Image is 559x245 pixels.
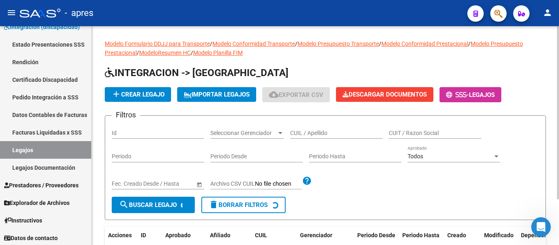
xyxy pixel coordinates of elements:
[36,104,151,120] div: Te paso otro archivo dañado: 20575884866
[7,99,157,126] div: Jimena dice…
[521,232,555,238] span: Dependencia
[5,3,21,19] button: go back
[29,154,87,160] b: [GEOGRAPHIC_DATA]
[141,232,146,238] span: ID
[7,28,157,47] div: Jimena dice…
[269,90,279,99] mat-icon: cloud_download
[210,130,277,137] span: Seleccionar Gerenciador
[112,109,140,121] h3: Filtros
[201,197,286,213] button: Borrar Filtros
[193,49,243,56] a: Modelo Planilla FIM
[7,165,157,179] textarea: Escribe un mensaje...
[7,126,157,151] div: Jimena dice…
[336,87,433,102] button: Descargar Documentos
[255,232,267,238] span: CUIL
[77,131,151,140] a: doc-respal...-59-49.pdf
[357,232,395,238] span: Periodo Desde
[29,99,157,125] div: Te paso otro archivo dañado: 20575884866
[177,87,256,102] button: IMPORTAR LEGAJOS
[105,87,171,102] button: Crear Legajo
[23,4,36,18] div: Profile image for Soporte
[71,28,157,47] div: doc-respal...-51-33.pdf
[119,201,177,209] span: Buscar Legajo
[140,179,153,192] button: Enviar un mensaje…
[4,22,80,31] span: Integración (discapacidad)
[300,232,332,238] span: Gerenciador
[29,47,157,73] div: Te paso otro legajo con archivo dañado: 20554206965
[36,52,151,68] div: Te paso otro legajo con archivo dañado: 20554206965
[402,232,440,238] span: Periodo Hasta
[543,8,552,18] mat-icon: person
[440,87,501,102] button: -Legajos
[7,74,157,99] div: Jimena dice…
[531,217,551,237] iframe: Intercom live chat
[210,232,230,238] span: Afiliado
[77,33,151,42] a: doc-respal...-51-33.pdf
[4,181,79,190] span: Prestadores / Proveedores
[71,74,157,93] div: doc-respal...-58-55.pdf
[105,67,289,79] span: INTEGRACION -> [GEOGRAPHIC_DATA]
[105,40,210,47] a: Modelo Formulario DDJJ para Transporte
[40,4,65,10] h1: Soporte
[112,180,137,187] input: Start date
[212,40,295,47] a: Modelo Conformidad Transporte
[381,40,468,47] a: Modelo Conformidad Prestacional
[13,182,19,189] button: Selector de emoji
[26,182,32,189] button: Selector de gif
[210,180,255,187] span: Archivo CSV CUIL
[86,131,151,140] div: doc-respal...-59-49.pdf
[112,197,195,213] button: Buscar Legajo
[139,49,191,56] a: ModeloResumen HC
[484,232,514,238] span: Modificado
[39,182,45,189] button: Adjuntar un archivo
[4,198,70,207] span: Explorador de Archivos
[86,79,151,88] div: doc-respal...-58-55.pdf
[255,180,302,188] input: Archivo CSV CUIL
[86,33,151,41] div: doc-respal...-51-33.pdf
[4,216,42,225] span: Instructivos
[4,234,58,243] span: Datos de contacto
[469,91,495,99] span: Legajos
[7,47,157,74] div: Jimena dice…
[144,180,184,187] input: End date
[108,232,132,238] span: Acciones
[128,3,144,19] button: Inicio
[269,91,323,99] span: Exportar CSV
[302,176,312,186] mat-icon: help
[298,40,379,47] a: Modelo Presupuesto Transporte
[40,10,56,18] p: Activo
[77,79,151,88] a: doc-respal...-58-55.pdf
[111,89,121,99] mat-icon: add
[7,8,16,18] mat-icon: menu
[65,4,93,22] span: - apres
[29,153,145,160] div: joined the conversation
[165,232,191,238] span: Aprobado
[144,3,158,18] div: Cerrar
[209,201,268,209] span: Borrar Filtros
[447,232,466,238] span: Creado
[262,87,330,102] button: Exportar CSV
[184,91,250,98] span: IMPORTAR LEGAJOS
[343,91,427,98] span: Descargar Documentos
[209,200,219,209] mat-icon: delete
[111,91,165,98] span: Crear Legajo
[446,91,469,99] span: -
[195,180,203,189] button: Open calendar
[119,200,129,209] mat-icon: search
[18,153,27,161] div: Profile image for Florencia
[71,126,157,145] div: doc-respal...-59-49.pdf
[7,151,157,170] div: Florencia dice…
[408,153,423,160] span: Todos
